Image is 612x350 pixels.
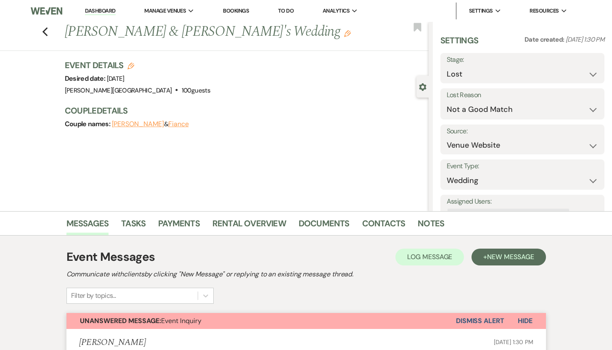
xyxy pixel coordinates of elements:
button: Edit [344,29,351,37]
span: [DATE] [107,74,125,83]
span: Resources [530,7,559,15]
span: Hide [518,316,533,325]
span: [DATE] 1:30 PM [566,35,604,44]
button: Unanswered Message:Event Inquiry [66,313,456,329]
strong: Unanswered Message: [80,316,161,325]
button: Dismiss Alert [456,313,504,329]
h1: [PERSON_NAME] & [PERSON_NAME]'s Wedding [65,22,352,42]
h5: [PERSON_NAME] [79,337,146,348]
a: Messages [66,217,109,235]
a: Rental Overview [212,217,286,235]
a: To Do [278,7,294,14]
div: Filter by topics... [71,291,116,301]
h3: Settings [440,34,479,53]
label: Lost Reason [447,89,599,101]
span: New Message [487,252,534,261]
label: Assigned Users: [447,196,599,208]
button: Log Message [395,249,464,265]
button: Fiance [168,121,189,127]
button: Close lead details [419,82,427,90]
label: Event Type: [447,160,599,172]
h3: Event Details [65,59,210,71]
img: Weven Logo [31,2,62,20]
button: [PERSON_NAME] [112,121,164,127]
h3: Couple Details [65,105,420,117]
label: Stage: [447,54,599,66]
a: Dashboard [85,7,115,15]
span: & [112,120,189,128]
h1: Event Messages [66,248,155,266]
a: Bookings [223,7,249,14]
span: Desired date: [65,74,107,83]
a: Contacts [362,217,405,235]
span: Settings [469,7,493,15]
span: [PERSON_NAME][GEOGRAPHIC_DATA] [65,86,172,95]
h2: Communicate with clients by clicking "New Message" or replying to an existing message thread. [66,269,546,279]
span: [DATE] 1:30 PM [494,338,533,346]
span: Couple names: [65,119,112,128]
div: [PERSON_NAME][GEOGRAPHIC_DATA] [448,209,560,221]
a: Tasks [121,217,146,235]
span: Log Message [407,252,452,261]
span: Analytics [323,7,350,15]
button: Hide [504,313,546,329]
a: Documents [299,217,350,235]
label: Source: [447,125,599,138]
button: +New Message [472,249,546,265]
span: Date created: [525,35,566,44]
span: Manage Venues [144,7,186,15]
span: Event Inquiry [80,316,201,325]
span: 100 guests [182,86,210,95]
a: Notes [418,217,444,235]
a: Payments [158,217,200,235]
